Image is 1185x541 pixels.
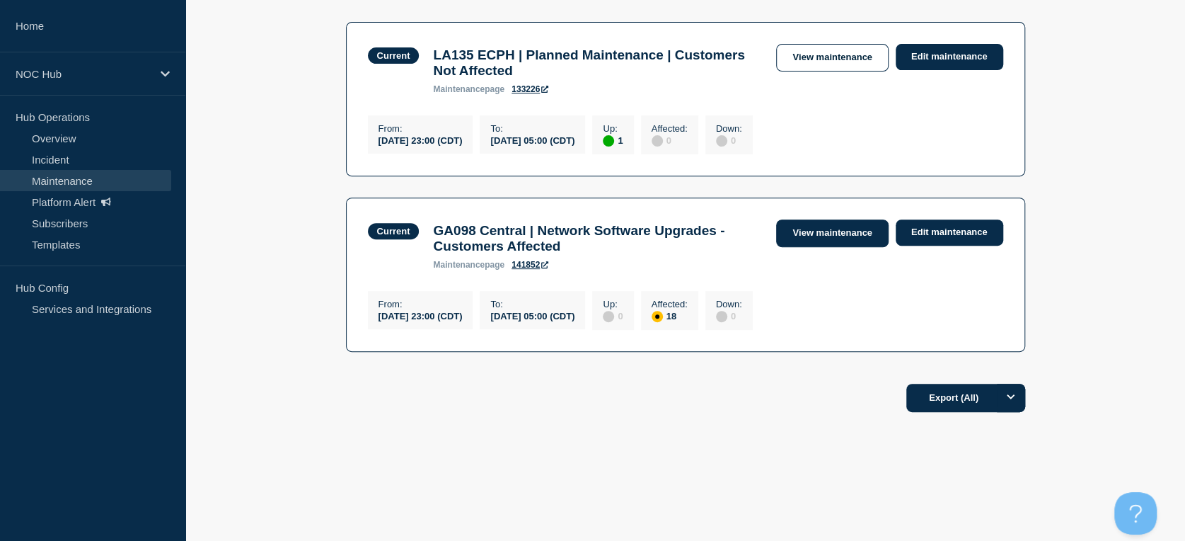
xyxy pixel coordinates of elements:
[511,84,548,94] a: 133226
[896,220,1003,246] a: Edit maintenance
[490,134,574,146] div: [DATE] 05:00 (CDT)
[652,311,663,322] div: affected
[716,299,742,309] p: Down :
[603,309,623,322] div: 0
[716,309,742,322] div: 0
[652,123,688,134] p: Affected :
[433,260,504,270] p: page
[377,226,410,237] div: Current
[378,299,463,309] p: From :
[997,384,1025,412] button: Options
[490,299,574,309] p: To :
[652,135,663,147] div: disabled
[378,309,463,321] div: [DATE] 23:00 (CDT)
[433,223,762,254] h3: GA098 Central | Network Software Upgrades - Customers Affected
[716,311,727,322] div: disabled
[511,260,548,270] a: 141852
[652,299,688,309] p: Affected :
[716,123,742,134] p: Down :
[433,84,504,94] p: page
[906,384,1025,412] button: Export (All)
[776,44,888,72] a: View maintenance
[490,123,574,134] p: To :
[716,134,742,147] div: 0
[896,44,1003,70] a: Edit maintenance
[652,134,688,147] div: 0
[652,309,688,322] div: 18
[603,311,614,322] div: disabled
[603,134,623,147] div: 1
[433,47,762,79] h3: LA135 ECPH | Planned Maintenance | Customers Not Affected
[433,260,485,270] span: maintenance
[776,220,888,247] a: View maintenance
[603,299,623,309] p: Up :
[603,135,614,147] div: up
[378,123,463,134] p: From :
[433,84,485,94] span: maintenance
[490,309,574,321] div: [DATE] 05:00 (CDT)
[1114,492,1157,535] iframe: Help Scout Beacon - Open
[377,50,410,61] div: Current
[378,134,463,146] div: [DATE] 23:00 (CDT)
[16,68,151,80] p: NOC Hub
[716,135,727,147] div: disabled
[603,123,623,134] p: Up :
